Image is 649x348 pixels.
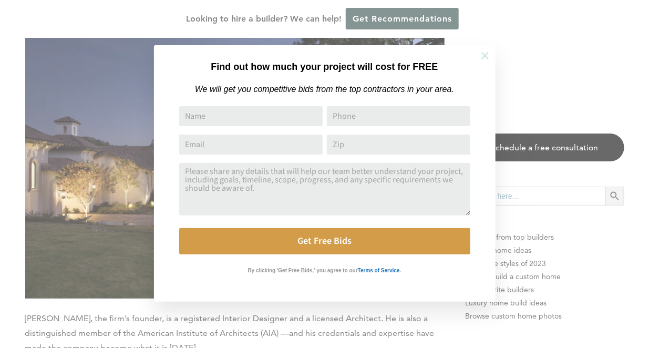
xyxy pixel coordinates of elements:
[467,37,503,74] button: Close
[179,106,323,126] input: Name
[179,135,323,155] input: Email Address
[195,85,454,94] em: We will get you competitive bids from the top contractors in your area.
[400,268,401,273] strong: .
[211,62,438,72] strong: Find out how much your project will cost for FREE
[358,265,400,274] a: Terms of Service
[248,268,358,273] strong: By clicking 'Get Free Bids,' you agree to our
[327,135,470,155] input: Zip
[327,106,470,126] input: Phone
[358,268,400,273] strong: Terms of Service
[179,163,470,216] textarea: Comment or Message
[179,228,470,254] button: Get Free Bids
